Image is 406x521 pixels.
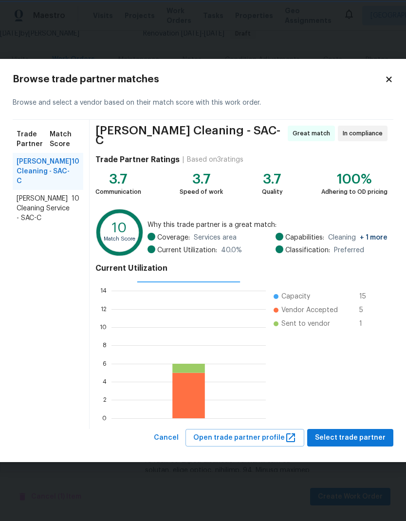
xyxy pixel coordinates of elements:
text: 14 [100,288,107,294]
text: 12 [101,306,107,312]
span: Services area [194,233,237,242]
span: In compliance [343,129,387,138]
span: [PERSON_NAME] Cleaning - SAC-C [17,157,72,186]
span: Cancel [154,432,179,444]
div: Adhering to OD pricing [321,187,388,197]
text: 8 [103,342,107,348]
span: Open trade partner profile [193,432,296,444]
button: Cancel [150,429,183,447]
span: Classification: [285,245,330,255]
div: Speed of work [180,187,223,197]
span: Coverage: [157,233,190,242]
div: 3.7 [180,174,223,184]
span: + 1 more [360,234,388,241]
text: 10 [100,324,107,330]
div: 100% [321,174,388,184]
div: | [180,155,187,165]
span: Capacity [281,292,310,301]
text: Match Score [104,236,135,242]
text: 10 [112,222,127,235]
div: Browse and select a vendor based on their match score with this work order. [13,86,393,120]
text: 6 [103,360,107,366]
div: 3.7 [262,174,283,184]
span: [PERSON_NAME] Cleaning Service - SAC-C [17,194,72,223]
div: Based on 3 ratings [187,155,243,165]
button: Select trade partner [307,429,393,447]
text: 4 [103,379,107,385]
h4: Trade Partner Ratings [95,155,180,165]
div: Quality [262,187,283,197]
text: 0 [102,415,107,421]
span: Vendor Accepted [281,305,338,315]
span: Select trade partner [315,432,386,444]
span: 1 [359,319,375,329]
h4: Current Utilization [95,263,388,273]
span: 15 [359,292,375,301]
span: Great match [293,129,334,138]
span: Current Utilization: [157,245,217,255]
span: Preferred [334,245,364,255]
span: 10 [72,157,79,186]
span: Match Score [50,130,79,149]
button: Open trade partner profile [185,429,304,447]
span: Cleaning [328,233,388,242]
span: [PERSON_NAME] Cleaning - SAC-C [95,126,285,145]
div: Communication [95,187,141,197]
div: 3.7 [95,174,141,184]
span: Capabilities: [285,233,324,242]
h2: Browse trade partner matches [13,74,385,84]
text: 2 [103,397,107,403]
span: 5 [359,305,375,315]
span: Sent to vendor [281,319,330,329]
span: Why this trade partner is a great match: [148,220,388,230]
span: Trade Partner [17,130,50,149]
span: 10 [72,194,79,223]
span: 40.0 % [221,245,242,255]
